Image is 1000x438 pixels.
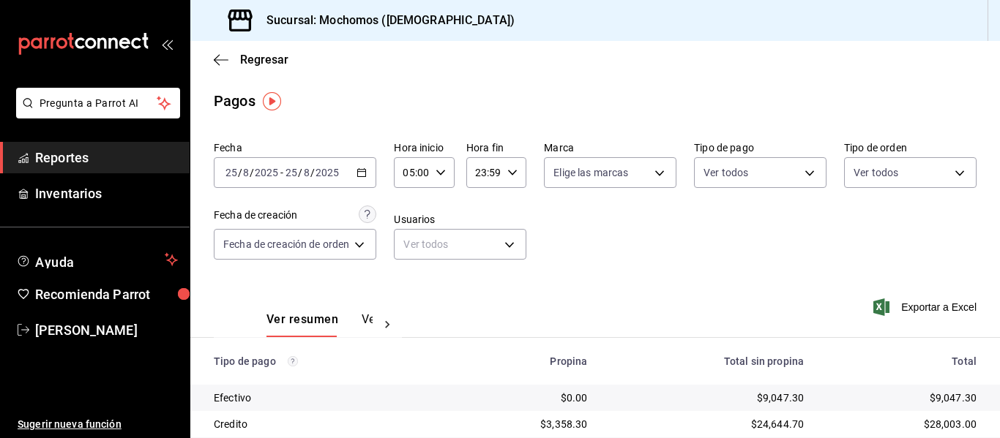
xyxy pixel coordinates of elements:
[238,167,242,178] span: /
[214,143,376,153] label: Fecha
[225,167,238,178] input: --
[214,53,288,67] button: Regresar
[854,165,898,180] span: Ver todos
[280,167,283,178] span: -
[285,167,298,178] input: --
[827,390,977,405] div: $9,047.30
[611,390,804,405] div: $9,047.30
[16,88,180,118] button: Pregunta a Parrot AI
[223,237,349,252] span: Fecha de creación de orden
[35,251,159,268] span: Ayuda
[254,167,279,178] input: ----
[394,143,454,153] label: Hora inicio
[255,12,515,29] h3: Sucursal: Mochomos ([DEMOGRAPHIC_DATA])
[394,229,526,260] div: Ver todos
[451,390,587,405] div: $0.00
[310,167,315,178] span: /
[266,312,338,337] button: Ver resumen
[694,143,827,153] label: Tipo de pago
[35,184,178,203] span: Inventarios
[553,165,628,180] span: Elige las marcas
[35,320,178,340] span: [PERSON_NAME]
[611,355,804,367] div: Total sin propina
[214,417,428,431] div: Credito
[827,417,977,431] div: $28,003.00
[303,167,310,178] input: --
[844,143,977,153] label: Tipo de orden
[214,355,428,367] div: Tipo de pago
[35,284,178,304] span: Recomienda Parrot
[288,356,298,366] svg: Los pagos realizados con Pay y otras terminales son montos brutos.
[250,167,254,178] span: /
[214,208,297,223] div: Fecha de creación
[161,38,173,50] button: open_drawer_menu
[40,96,157,111] span: Pregunta a Parrot AI
[214,90,255,112] div: Pagos
[451,417,587,431] div: $3,358.30
[451,355,587,367] div: Propina
[266,312,373,337] div: navigation tabs
[10,106,180,121] a: Pregunta a Parrot AI
[35,148,178,167] span: Reportes
[362,312,417,337] button: Ver pagos
[394,214,526,224] label: Usuarios
[315,167,340,178] input: ----
[263,92,281,110] img: Tooltip marker
[242,167,250,178] input: --
[18,417,178,432] span: Sugerir nueva función
[298,167,302,178] span: /
[240,53,288,67] span: Regresar
[704,165,748,180] span: Ver todos
[466,143,526,153] label: Hora fin
[214,390,428,405] div: Efectivo
[544,143,676,153] label: Marca
[827,355,977,367] div: Total
[876,298,977,316] button: Exportar a Excel
[611,417,804,431] div: $24,644.70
